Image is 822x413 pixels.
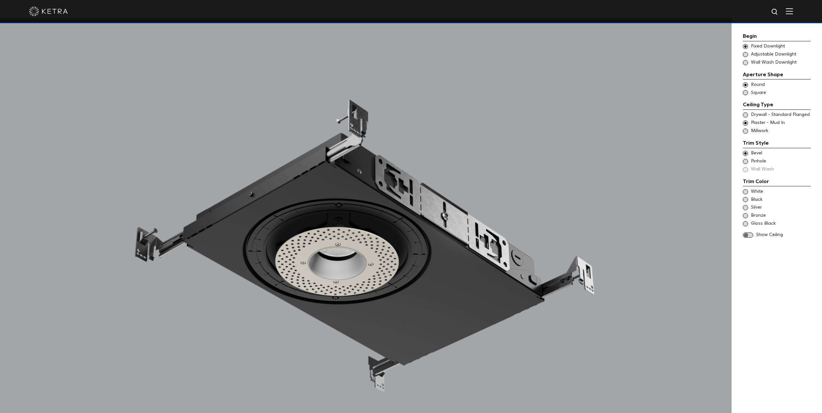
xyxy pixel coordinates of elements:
[743,139,811,148] div: Trim Style
[743,32,811,41] div: Begin
[751,51,810,58] span: Adjustable Downlight
[743,71,811,80] div: Aperture Shape
[751,82,810,88] span: Round
[756,232,811,238] span: Show Ceiling
[751,120,810,126] span: Plaster - Mud In
[751,158,810,165] span: Pinhole
[743,178,811,187] div: Trim Color
[751,189,810,195] span: White
[751,150,810,157] span: Bevel
[751,112,810,118] span: Drywall - Standard Flanged
[743,101,811,110] div: Ceiling Type
[786,8,793,14] img: Hamburger%20Nav.svg
[751,221,810,227] span: Gloss Black
[771,8,779,16] img: search icon
[751,197,810,203] span: Black
[751,128,810,134] span: Millwork
[751,90,810,96] span: Square
[751,212,810,219] span: Bronze
[29,6,68,16] img: ketra-logo-2019-white
[751,43,810,50] span: Fixed Downlight
[751,204,810,211] span: Silver
[751,59,810,66] span: Wall Wash Downlight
